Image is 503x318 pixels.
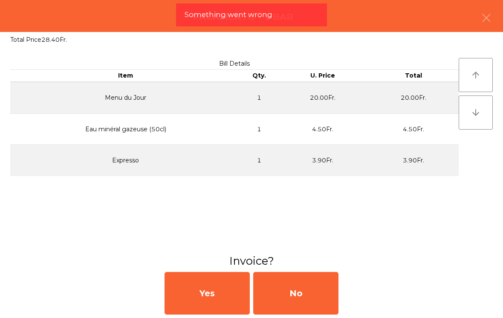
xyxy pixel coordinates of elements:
[10,145,241,176] td: Expresso
[10,113,241,145] td: Eau minéral gazeuse (50cl)
[185,9,272,20] span: Something went wrong
[10,36,41,43] span: Total Price
[368,145,459,176] td: 3.90Fr.
[253,272,338,315] div: No
[241,113,278,145] td: 1
[459,95,493,130] button: arrow_downward
[278,145,368,176] td: 3.90Fr.
[6,253,497,269] h3: Invoice?
[241,82,278,114] td: 1
[278,113,368,145] td: 4.50Fr.
[241,145,278,176] td: 1
[459,58,493,92] button: arrow_upward
[219,60,250,67] span: Bill Details
[368,113,459,145] td: 4.50Fr.
[241,70,278,82] th: Qty.
[368,70,459,82] th: Total
[471,107,481,118] i: arrow_downward
[41,36,67,43] span: 28.40Fr.
[165,272,250,315] div: Yes
[368,82,459,114] td: 20.00Fr.
[278,70,368,82] th: U. Price
[278,82,368,114] td: 20.00Fr.
[10,82,241,114] td: Menu du Jour
[10,70,241,82] th: Item
[471,70,481,80] i: arrow_upward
